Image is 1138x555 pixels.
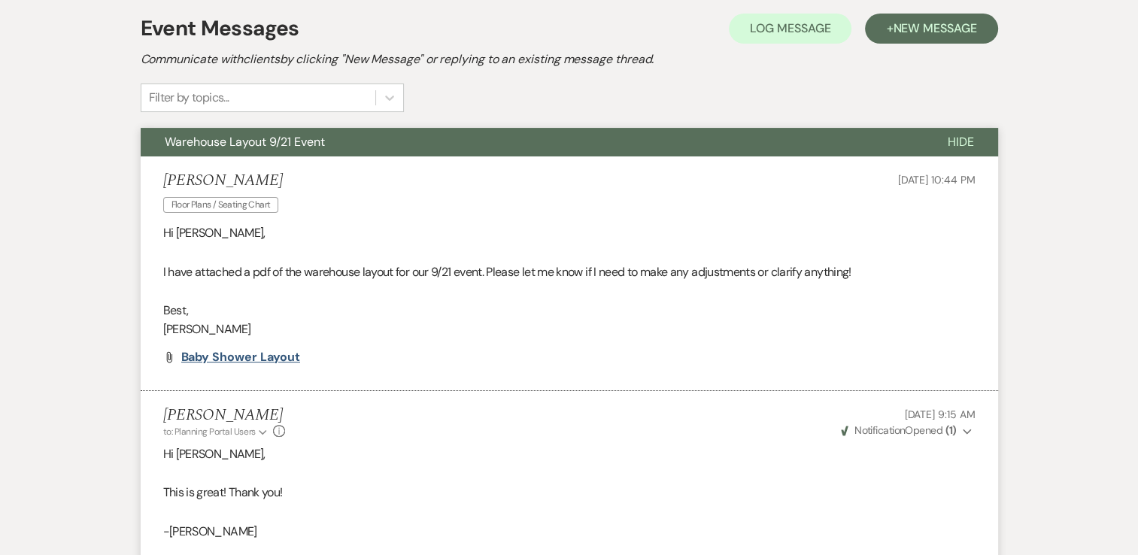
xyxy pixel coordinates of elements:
a: Baby Shower Layout [181,351,301,363]
button: +New Message [865,14,997,44]
p: [PERSON_NAME] [163,320,976,339]
span: [DATE] 10:44 PM [898,173,976,187]
span: to: Planning Portal Users [163,426,256,438]
p: Best, [163,301,976,320]
span: Warehouse Layout 9/21 Event [165,134,325,150]
button: NotificationOpened (1) [839,423,976,438]
strong: ( 1 ) [945,423,956,437]
div: Filter by topics... [149,89,229,107]
span: Floor Plans / Seating Chart [163,197,279,213]
button: to: Planning Portal Users [163,425,270,438]
h5: [PERSON_NAME] [163,406,286,425]
p: This is great! Thank you! [163,483,976,502]
span: New Message [893,20,976,36]
span: Hide [948,134,974,150]
button: Hide [924,128,998,156]
p: I have attached a pdf of the warehouse layout for our 9/21 event. Please let me know if I need to... [163,262,976,282]
span: Baby Shower Layout [181,349,301,365]
span: Notification [854,423,905,437]
p: -[PERSON_NAME] [163,522,976,541]
p: Hi [PERSON_NAME], [163,223,976,243]
h5: [PERSON_NAME] [163,171,287,190]
span: Log Message [750,20,830,36]
button: Warehouse Layout 9/21 Event [141,128,924,156]
span: Opened [841,423,957,437]
button: Log Message [729,14,851,44]
span: [DATE] 9:15 AM [904,408,975,421]
p: Hi [PERSON_NAME], [163,444,976,464]
h2: Communicate with clients by clicking "New Message" or replying to an existing message thread. [141,50,998,68]
h1: Event Messages [141,13,299,44]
